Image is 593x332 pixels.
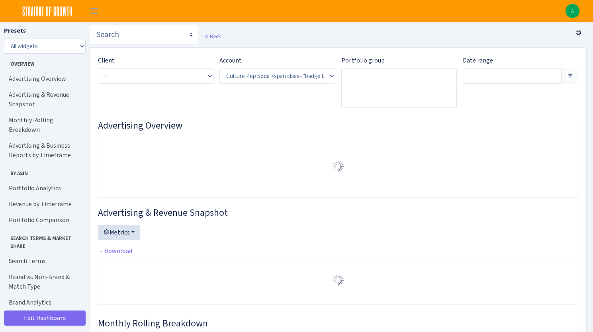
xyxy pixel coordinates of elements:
img: Preloader [332,274,344,287]
a: Portfolio Comparison [4,212,84,228]
a: A [566,4,579,18]
label: Portfolio group [341,56,385,65]
a: Brand Analytics [4,295,84,311]
select: ) [219,68,335,84]
img: Andrew [566,4,579,18]
button: Metrics [98,225,140,240]
h3: Widget #1 [98,120,578,131]
button: Toggle navigation [84,4,104,18]
a: Brand vs. Non-Brand & Match Type [4,269,84,295]
img: Preloader [332,160,344,173]
label: Client [98,56,115,65]
span: Overview [4,57,83,68]
a: Revenue by Timeframe [4,196,84,212]
a: Download [98,247,132,255]
a: Portfolio Analytics [4,180,84,196]
a: Monthly Rolling Breakdown [4,112,84,138]
a: Advertising & Revenue Snapshot [4,87,84,112]
a: Back [204,33,221,40]
span: By ASIN [4,166,83,177]
h3: Widget #38 [98,318,578,329]
span: Search Terms & Market Share [4,231,83,250]
a: Search Terms [4,253,84,269]
a: Edit Dashboard [4,311,86,326]
h3: Widget #2 [98,207,578,219]
label: Date range [463,56,493,65]
a: Advertising & Business Reports by Timeframe [4,138,84,163]
a: Advertising Overview [4,71,84,87]
label: Account [219,56,242,65]
label: Presets [4,26,26,35]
